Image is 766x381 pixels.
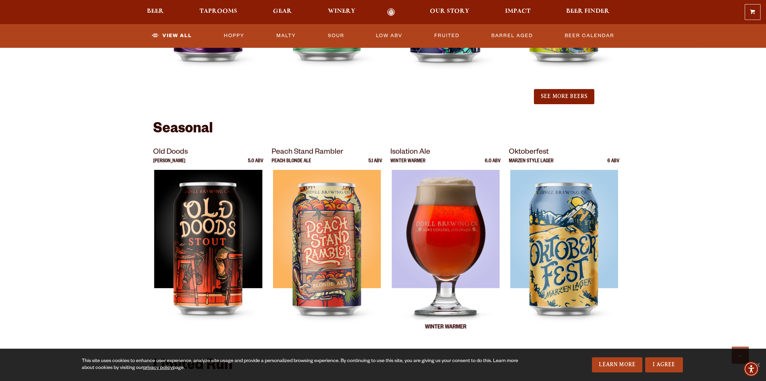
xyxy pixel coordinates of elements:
[390,146,501,342] a: Isolation Ale Winter Warmer 6.0 ABV Isolation Ale Isolation Ale
[153,146,264,159] p: Old Doods
[142,8,168,16] a: Beer
[489,28,536,44] a: Barrel Aged
[562,8,614,16] a: Beer Finder
[744,361,759,377] div: Accessibility Menu
[149,28,195,44] a: View All
[534,89,594,104] button: See More Beers
[509,146,619,342] a: Oktoberfest Marzen Style Lager 6 ABV Oktoberfest Oktoberfest
[268,8,296,16] a: Gear
[430,9,469,14] span: Our Story
[425,8,474,16] a: Our Story
[273,9,292,14] span: Gear
[153,122,613,138] h2: Seasonal
[328,9,355,14] span: Winery
[566,9,609,14] span: Beer Finder
[501,8,535,16] a: Impact
[378,8,404,16] a: Odell Home
[390,159,425,170] p: Winter Warmer
[273,170,381,342] img: Peach Stand Rambler
[368,159,382,170] p: 5.1 ABV
[195,8,242,16] a: Taprooms
[510,170,618,342] img: Oktoberfest
[562,28,617,44] a: Beer Calendar
[645,357,683,372] a: I Agree
[143,366,173,371] a: privacy policy
[272,146,382,342] a: Peach Stand Rambler Peach Blonde Ale 5.1 ABV Peach Stand Rambler Peach Stand Rambler
[432,28,462,44] a: Fruited
[509,146,619,159] p: Oktoberfest
[732,347,749,364] a: Scroll to top
[323,8,360,16] a: Winery
[274,28,299,44] a: Malty
[153,146,264,342] a: Old Doods [PERSON_NAME] 5.0 ABV Old Doods Old Doods
[509,159,553,170] p: Marzen Style Lager
[272,159,311,170] p: Peach Blonde Ale
[153,159,185,170] p: [PERSON_NAME]
[391,170,500,342] img: Isolation Ale
[390,146,501,159] p: Isolation Ale
[485,159,501,170] p: 6.0 ABV
[607,159,619,170] p: 6 ABV
[248,159,263,170] p: 5.0 ABV
[221,28,247,44] a: Hoppy
[147,9,164,14] span: Beer
[154,170,262,342] img: Old Doods
[592,357,642,372] a: Learn More
[325,28,347,44] a: Sour
[199,9,237,14] span: Taprooms
[505,9,530,14] span: Impact
[82,358,521,372] div: This site uses cookies to enhance user experience, analyze site usage and provide a personalized ...
[272,146,382,159] p: Peach Stand Rambler
[373,28,405,44] a: Low ABV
